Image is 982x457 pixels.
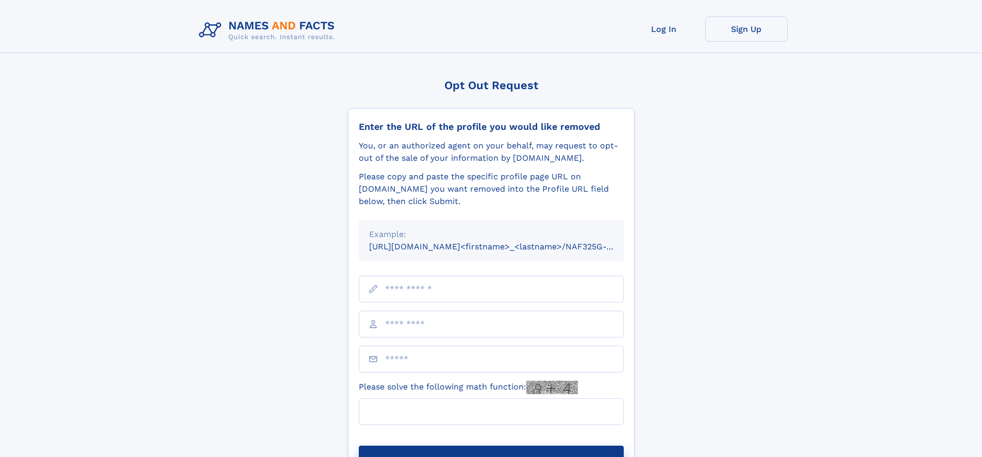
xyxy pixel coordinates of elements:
[623,16,705,42] a: Log In
[348,79,635,92] div: Opt Out Request
[369,228,613,241] div: Example:
[359,121,624,132] div: Enter the URL of the profile you would like removed
[359,381,578,394] label: Please solve the following math function:
[369,242,643,251] small: [URL][DOMAIN_NAME]<firstname>_<lastname>/NAF325G-xxxxxxxx
[705,16,788,42] a: Sign Up
[195,16,343,44] img: Logo Names and Facts
[359,171,624,208] div: Please copy and paste the specific profile page URL on [DOMAIN_NAME] you want removed into the Pr...
[359,140,624,164] div: You, or an authorized agent on your behalf, may request to opt-out of the sale of your informatio...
